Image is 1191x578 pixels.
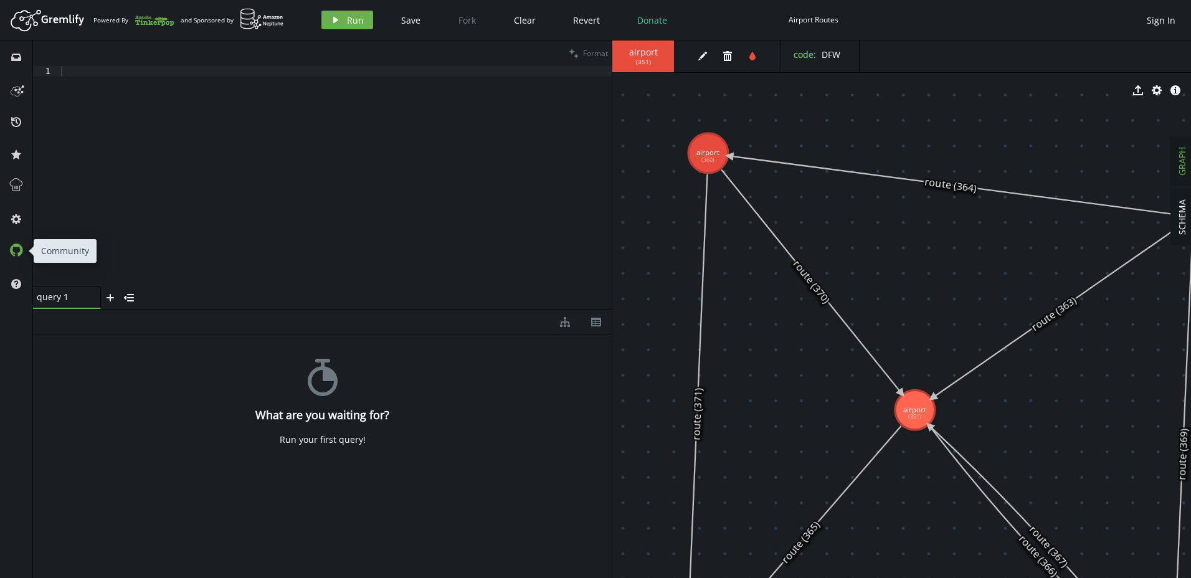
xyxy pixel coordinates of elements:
[794,49,816,60] label: code :
[637,14,667,26] span: Donate
[636,58,651,66] span: ( 351 )
[505,11,545,29] button: Clear
[701,156,714,164] tspan: (360)
[1141,11,1182,29] button: Sign In
[93,9,174,31] div: Powered By
[37,291,87,303] span: query 1
[908,412,921,420] tspan: (351)
[448,11,486,29] button: Fork
[1176,147,1188,176] span: GRAPH
[628,11,676,29] button: Donate
[625,47,662,58] span: airport
[689,388,705,440] text: route (371)
[789,15,838,24] div: Airport Routes
[458,14,476,26] span: Fork
[401,14,420,26] span: Save
[822,49,840,60] span: DFW
[347,14,364,26] span: Run
[903,405,926,414] tspan: airport
[696,148,719,157] tspan: airport
[321,11,373,29] button: Run
[280,434,366,445] div: Run your first query!
[565,40,612,66] button: Format
[181,8,284,32] div: and Sponsored by
[33,66,59,77] div: 1
[583,48,608,59] span: Format
[514,14,536,26] span: Clear
[392,11,430,29] button: Save
[255,409,389,422] h4: What are you waiting for?
[34,239,97,263] div: Community
[573,14,600,26] span: Revert
[1176,199,1188,235] span: SCHEMA
[564,11,609,29] button: Revert
[1147,14,1175,26] span: Sign In
[240,8,284,30] img: AWS Neptune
